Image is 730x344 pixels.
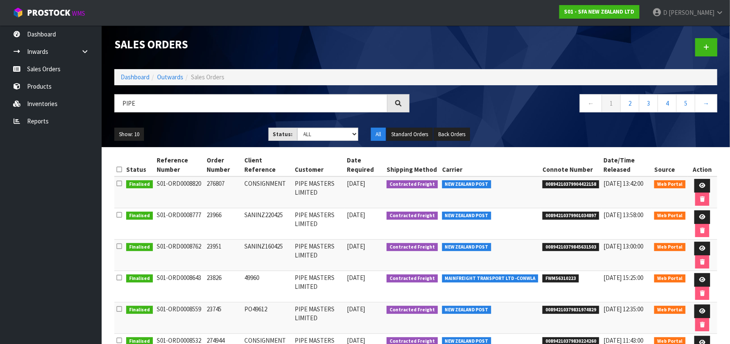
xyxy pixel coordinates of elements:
[669,8,714,17] span: [PERSON_NAME]
[27,7,70,18] span: ProStock
[639,94,658,112] a: 3
[387,180,438,189] span: Contracted Freight
[155,208,205,240] td: S01-ORD0008777
[242,271,293,302] td: 49960
[422,94,717,115] nav: Page navigation
[293,302,345,334] td: PIPE MASTERS LIMITED
[601,154,652,176] th: Date/Time Released
[652,154,688,176] th: Source
[542,306,599,314] span: 00894210379831974829
[205,302,242,334] td: 23745
[654,212,686,220] span: Web Portal
[654,306,686,314] span: Web Portal
[540,154,601,176] th: Connote Number
[442,274,539,283] span: MAINFREIGHT TRANSPORT LTD -CONWLA
[205,271,242,302] td: 23826
[155,240,205,271] td: S01-ORD0008762
[603,211,643,219] span: [DATE] 13:58:00
[242,208,293,240] td: SANINZ220425
[542,274,579,283] span: FWM56310223
[564,8,635,15] strong: S01 - SFA NEW ZEALAND LTD
[124,154,155,176] th: Status
[126,306,153,314] span: Finalised
[293,154,345,176] th: Customer
[654,180,686,189] span: Web Portal
[205,240,242,271] td: 23951
[442,212,492,220] span: NEW ZEALAND POST
[155,176,205,208] td: S01-ORD0008820
[126,180,153,189] span: Finalised
[387,274,438,283] span: Contracted Freight
[603,179,643,187] span: [DATE] 13:42:00
[293,271,345,302] td: PIPE MASTERS LIMITED
[602,94,621,112] a: 1
[442,243,492,252] span: NEW ZEALAND POST
[603,242,643,250] span: [DATE] 13:00:00
[155,271,205,302] td: S01-ORD0008643
[440,154,541,176] th: Carrier
[658,94,677,112] a: 4
[345,154,384,176] th: Date Required
[442,180,492,189] span: NEW ZEALAND POST
[126,212,153,220] span: Finalised
[542,180,599,189] span: 00894210379904422158
[663,8,667,17] span: D
[676,94,695,112] a: 5
[434,128,470,141] button: Back Orders
[542,212,599,220] span: 00894210379901034897
[387,128,433,141] button: Standard Orders
[347,211,365,219] span: [DATE]
[347,274,365,282] span: [DATE]
[654,243,686,252] span: Web Portal
[293,176,345,208] td: PIPE MASTERS LIMITED
[387,243,438,252] span: Contracted Freight
[114,38,409,50] h1: Sales Orders
[273,131,293,138] strong: Status:
[580,94,602,112] a: ←
[293,208,345,240] td: PIPE MASTERS LIMITED
[387,306,438,314] span: Contracted Freight
[126,274,153,283] span: Finalised
[114,128,144,141] button: Show: 10
[72,9,85,17] small: WMS
[205,208,242,240] td: 23966
[620,94,639,112] a: 2
[603,274,643,282] span: [DATE] 15:25:00
[242,176,293,208] td: CONSIGNMENT
[603,305,643,313] span: [DATE] 12:35:00
[347,305,365,313] span: [DATE]
[121,73,149,81] a: Dashboard
[688,154,717,176] th: Action
[695,94,717,112] a: →
[242,154,293,176] th: Client Reference
[155,302,205,334] td: S01-ORD0008559
[347,179,365,187] span: [DATE]
[155,154,205,176] th: Reference Number
[542,243,599,252] span: 00894210379845631503
[442,306,492,314] span: NEW ZEALAND POST
[242,302,293,334] td: PO49612
[205,176,242,208] td: 276807
[205,154,242,176] th: Order Number
[654,274,686,283] span: Web Portal
[114,94,387,112] input: Search sales orders
[293,240,345,271] td: PIPE MASTERS LIMITED
[387,212,438,220] span: Contracted Freight
[157,73,183,81] a: Outwards
[371,128,386,141] button: All
[242,240,293,271] td: SANINZ160425
[347,242,365,250] span: [DATE]
[13,7,23,18] img: cube-alt.png
[191,73,224,81] span: Sales Orders
[384,154,440,176] th: Shipping Method
[126,243,153,252] span: Finalised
